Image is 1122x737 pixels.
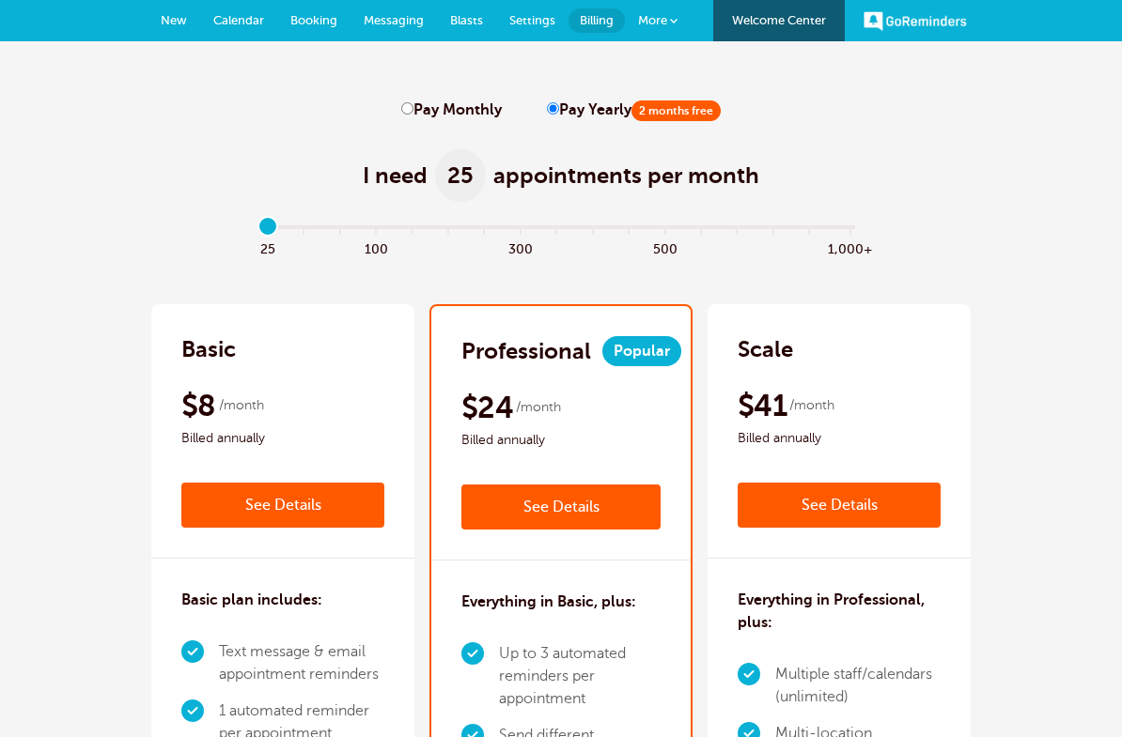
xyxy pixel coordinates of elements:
span: 300 [503,237,538,258]
h2: Basic [181,334,236,364]
h3: Everything in Professional, plus: [738,589,941,634]
span: Settings [509,13,555,27]
input: Pay Yearly2 months free [547,102,559,115]
a: Billing [569,8,625,33]
input: Pay Monthly [401,102,413,115]
h2: Professional [461,336,591,366]
h3: Everything in Basic, plus: [461,591,636,613]
span: Billed annually [181,427,384,450]
span: /month [789,394,834,417]
span: Booking [290,13,337,27]
li: Up to 3 automated reminders per appointment [499,636,661,717]
span: 2 months free [631,100,721,121]
a: See Details [738,483,941,528]
span: 500 [647,237,682,258]
label: Pay Monthly [401,101,502,119]
li: Text message & email appointment reminders [219,634,384,693]
h2: Scale [738,334,793,364]
span: 1,000+ [828,237,873,258]
span: 25 [435,149,486,202]
span: Popular [602,336,681,366]
span: Blasts [450,13,483,27]
span: Billed annually [461,429,661,452]
span: Billed annually [738,427,941,450]
span: 100 [358,237,394,258]
span: More [638,13,667,27]
label: Pay Yearly [547,101,721,119]
span: Billing [580,13,614,27]
span: Calendar [213,13,264,27]
span: I need [363,161,428,191]
span: 25 [250,237,286,258]
span: $24 [461,389,513,426]
span: /month [516,396,561,419]
a: See Details [181,483,384,528]
span: $41 [738,387,787,424]
h3: Basic plan includes: [181,589,322,611]
span: Messaging [364,13,424,27]
a: See Details [461,484,661,530]
span: New [161,13,187,27]
li: Multiple staff/calendars (unlimited) [775,656,941,715]
span: $8 [181,387,216,424]
span: appointments per month [493,161,759,191]
span: /month [219,394,264,417]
